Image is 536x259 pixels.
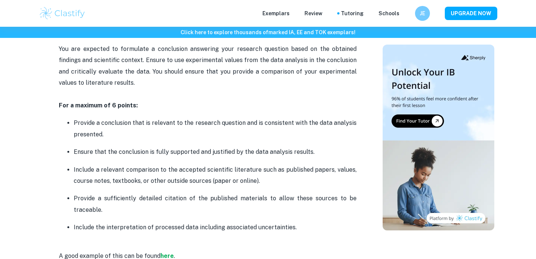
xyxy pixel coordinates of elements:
p: Exemplars [262,9,290,17]
a: Schools [379,9,399,17]
p: Review [304,9,322,17]
span: You are expected to formulate a conclusion answering your research question based on the obtained... [59,45,358,86]
p: Provide a sufficiently detailed citation of the published materials to allow these sources to be ... [74,193,357,216]
p: Provide a conclusion that is relevant to the research question and is consistent with the data an... [74,117,357,140]
button: JE [415,6,430,21]
img: Clastify logo [39,6,86,21]
h6: Click here to explore thousands of marked IA, EE and TOK exemplars ! [1,28,535,36]
button: Help and Feedback [405,12,409,15]
p: Include a relevant comparison to the accepted scientific literature such as published papers, val... [74,164,357,187]
button: UPGRADE NOW [445,7,497,20]
img: Thumbnail [383,45,494,230]
p: Ensure that the conclusion is fully supported and justified by the data analysis results. [74,146,357,158]
p: Include the interpretation of processed data including associated uncertainties. [74,222,357,233]
h6: JE [418,9,427,17]
strong: For a maximum of 6 points: [59,102,138,109]
a: Tutoring [341,9,364,17]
